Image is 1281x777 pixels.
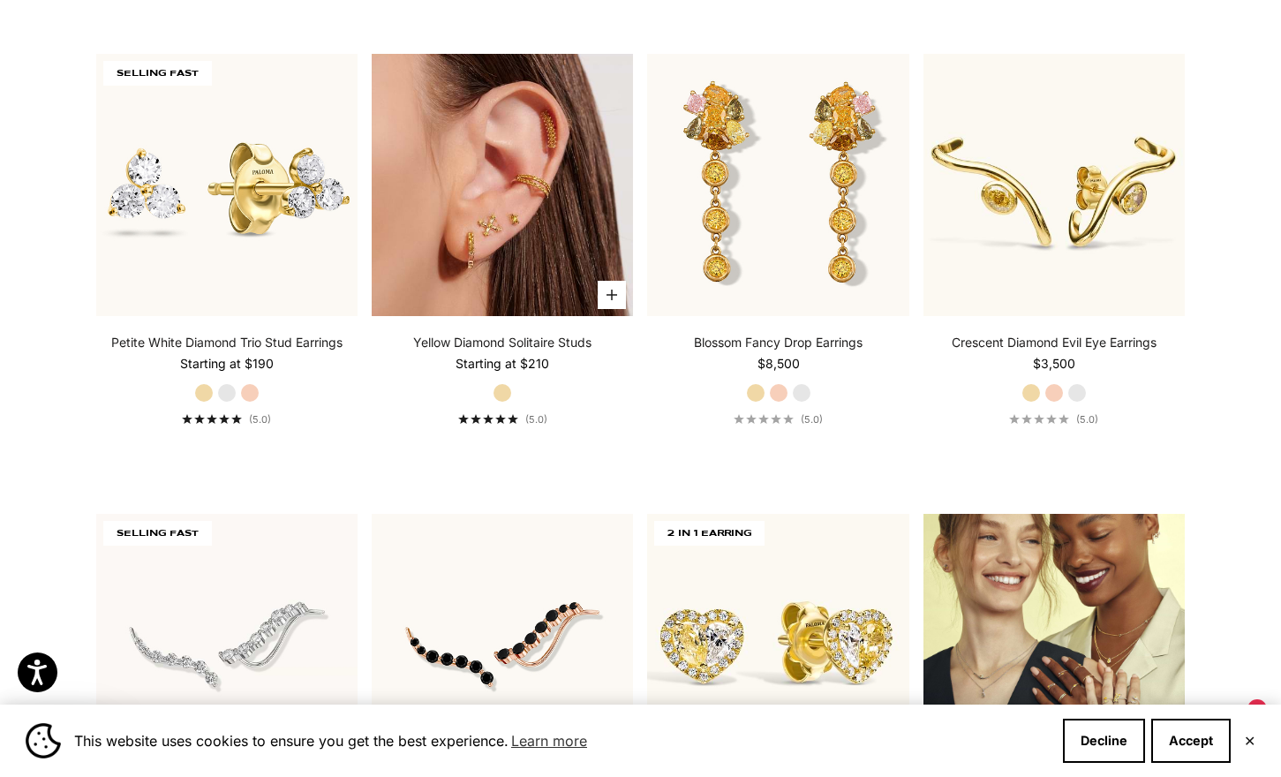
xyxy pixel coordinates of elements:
span: SELLING FAST [103,521,212,546]
span: (5.0) [801,413,823,426]
a: Petite White Diamond Trio Stud Earrings [111,334,343,351]
img: #YellowGold #RoseGold #WhiteGold [372,54,633,315]
img: #YellowGold [647,514,908,775]
button: Accept [1151,719,1231,763]
span: SELLING FAST [103,61,212,86]
a: Yellow Diamond Solitaire Studs [413,334,592,351]
sale-price: Starting at $190 [180,355,274,373]
div: 5.0 out of 5.0 stars [182,414,242,424]
div: 5.0 out of 5.0 stars [734,414,794,424]
span: (5.0) [249,413,271,426]
img: #YellowGold [647,54,908,315]
a: Blossom Fancy Drop Earrings [694,334,863,351]
button: Decline [1063,719,1145,763]
sale-price: Starting at $210 [456,355,549,373]
a: Crescent Diamond Evil Eye Earrings [952,334,1157,351]
img: Cookie banner [26,723,61,758]
img: #WhiteGold [96,514,358,775]
sale-price: $3,500 [1033,355,1075,373]
a: Learn more [509,728,590,754]
span: 2 IN 1 EARRING [654,521,765,546]
span: (5.0) [1076,413,1098,426]
div: 5.0 out of 5.0 stars [458,414,518,424]
div: 5.0 out of 5.0 stars [1009,414,1069,424]
img: #YellowGold [96,54,358,315]
a: #YellowGold #RoseGold #WhiteGold [923,54,1185,315]
a: 5.0 out of 5.0 stars(5.0) [1009,413,1098,426]
a: 5.0 out of 5.0 stars(5.0) [458,413,547,426]
button: Close [1244,736,1255,746]
a: 5.0 out of 5.0 stars(5.0) [734,413,823,426]
span: (5.0) [525,413,547,426]
a: 5.0 out of 5.0 stars(5.0) [182,413,271,426]
sale-price: $8,500 [757,355,800,373]
img: #YellowGold [923,54,1185,315]
img: #RoseGold [372,514,633,775]
span: This website uses cookies to ensure you get the best experience. [74,728,1049,754]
